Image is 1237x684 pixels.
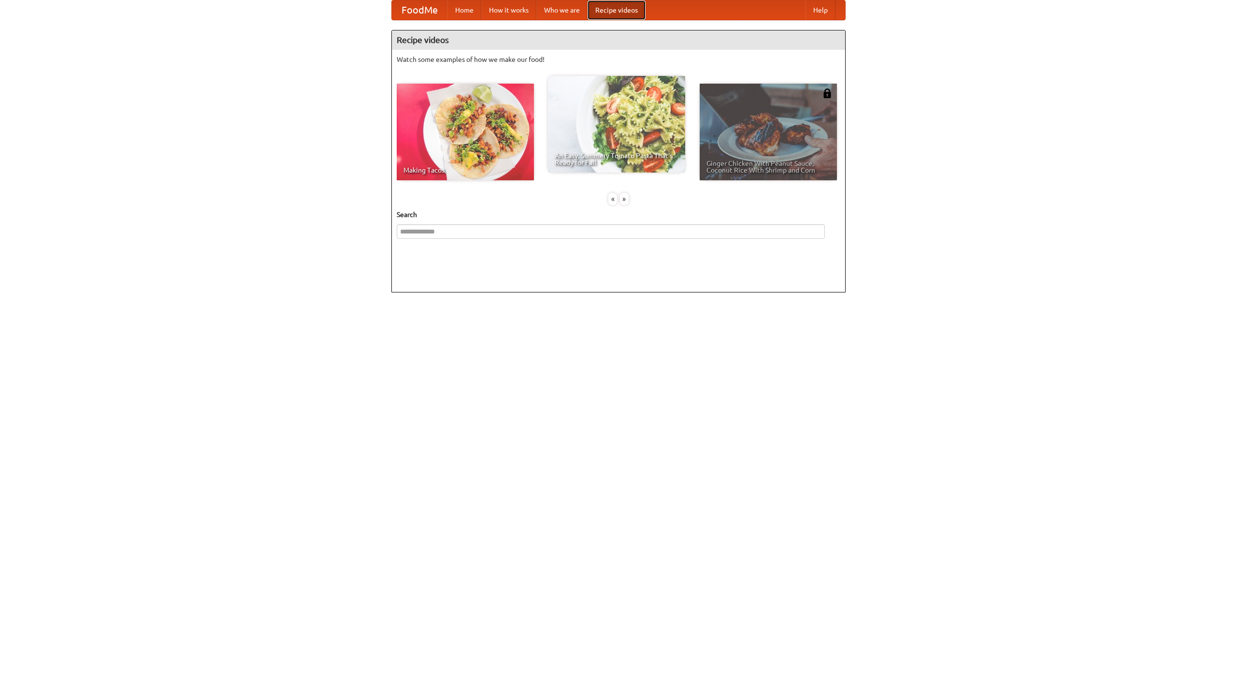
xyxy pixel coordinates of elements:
h4: Recipe videos [392,30,845,50]
a: Home [447,0,481,20]
a: How it works [481,0,536,20]
a: An Easy, Summery Tomato Pasta That's Ready for Fall [548,76,685,173]
p: Watch some examples of how we make our food! [397,55,840,64]
div: « [608,193,617,205]
a: FoodMe [392,0,447,20]
h5: Search [397,210,840,219]
div: » [620,193,629,205]
span: Making Tacos [403,167,527,174]
span: An Easy, Summery Tomato Pasta That's Ready for Fall [555,152,678,166]
a: Making Tacos [397,84,534,180]
img: 483408.png [822,88,832,98]
a: Who we are [536,0,588,20]
a: Recipe videos [588,0,646,20]
a: Help [805,0,835,20]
